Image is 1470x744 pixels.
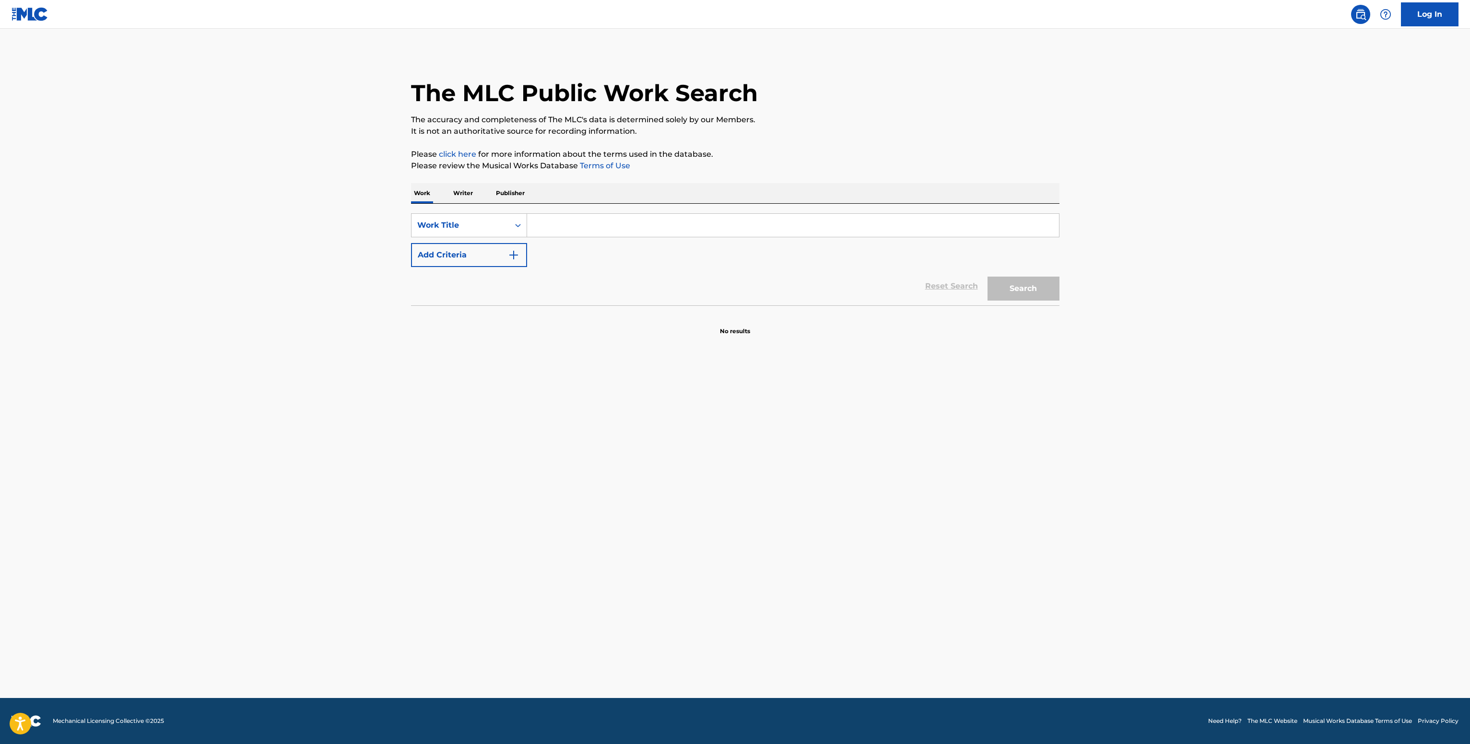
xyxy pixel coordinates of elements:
img: 9d2ae6d4665cec9f34b9.svg [508,249,519,261]
img: logo [12,715,41,727]
h1: The MLC Public Work Search [411,79,758,107]
div: Help [1376,5,1395,24]
a: The MLC Website [1247,717,1297,725]
a: Musical Works Database Terms of Use [1303,717,1412,725]
p: Writer [450,183,476,203]
p: Work [411,183,433,203]
p: Please for more information about the terms used in the database. [411,149,1059,160]
img: search [1355,9,1366,20]
form: Search Form [411,213,1059,305]
a: Privacy Policy [1418,717,1458,725]
p: The accuracy and completeness of The MLC's data is determined solely by our Members. [411,114,1059,126]
span: Mechanical Licensing Collective © 2025 [53,717,164,725]
div: Work Title [417,220,504,231]
a: Log In [1401,2,1458,26]
a: Public Search [1351,5,1370,24]
a: click here [439,150,476,159]
a: Need Help? [1208,717,1242,725]
iframe: Chat Widget [1422,698,1470,744]
p: It is not an authoritative source for recording information. [411,126,1059,137]
a: Terms of Use [578,161,630,170]
img: help [1380,9,1391,20]
p: Publisher [493,183,528,203]
p: Please review the Musical Works Database [411,160,1059,172]
button: Add Criteria [411,243,527,267]
p: No results [720,315,750,336]
img: MLC Logo [12,7,48,21]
